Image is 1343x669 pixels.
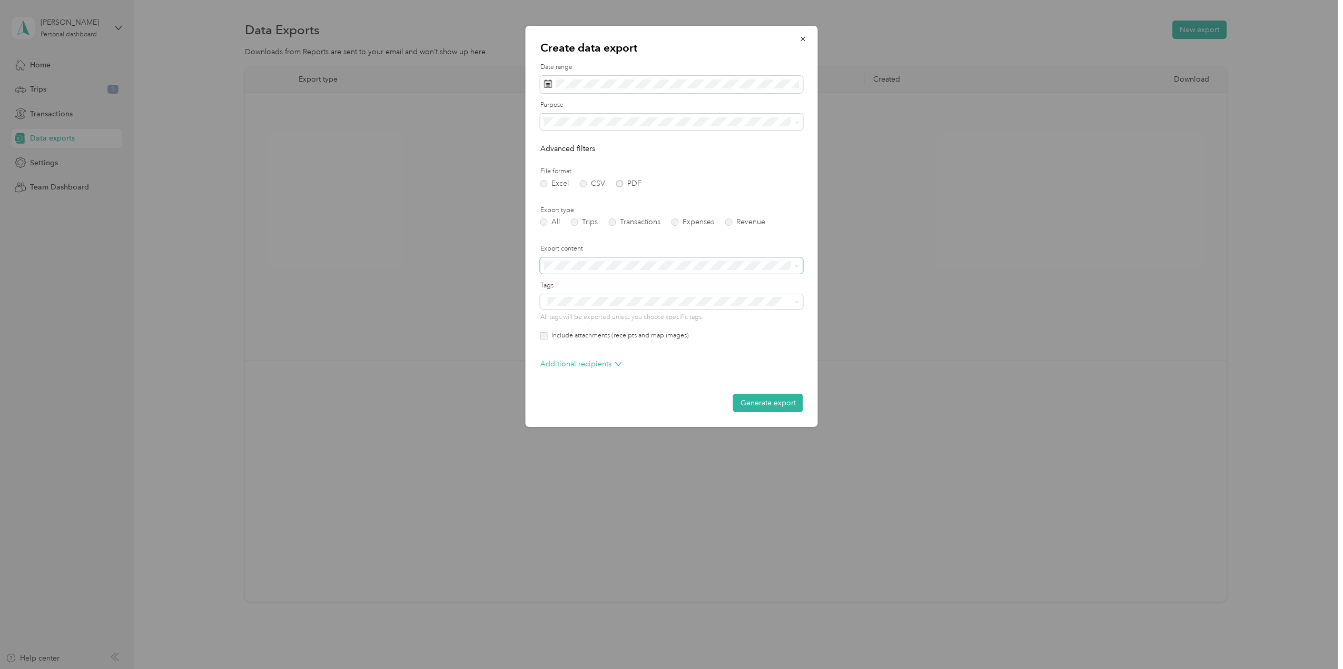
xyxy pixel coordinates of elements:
[540,180,569,187] label: Excel
[580,180,605,187] label: CSV
[540,244,803,254] label: Export content
[540,41,803,55] p: Create data export
[671,218,714,226] label: Expenses
[540,358,622,370] p: Additional recipients
[540,218,560,226] label: All
[540,143,803,154] p: Advanced filters
[616,180,641,187] label: PDF
[540,313,803,322] p: All tags will be exported unless you choose specific tags.
[540,63,803,72] label: Date range
[571,218,598,226] label: Trips
[1284,610,1343,669] iframe: Everlance-gr Chat Button Frame
[733,394,803,412] button: Generate export
[609,218,660,226] label: Transactions
[725,218,765,226] label: Revenue
[540,167,803,176] label: File format
[548,331,689,341] label: Include attachments (receipts and map images)
[540,281,803,291] label: Tags
[540,206,803,215] label: Export type
[540,101,803,110] label: Purpose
